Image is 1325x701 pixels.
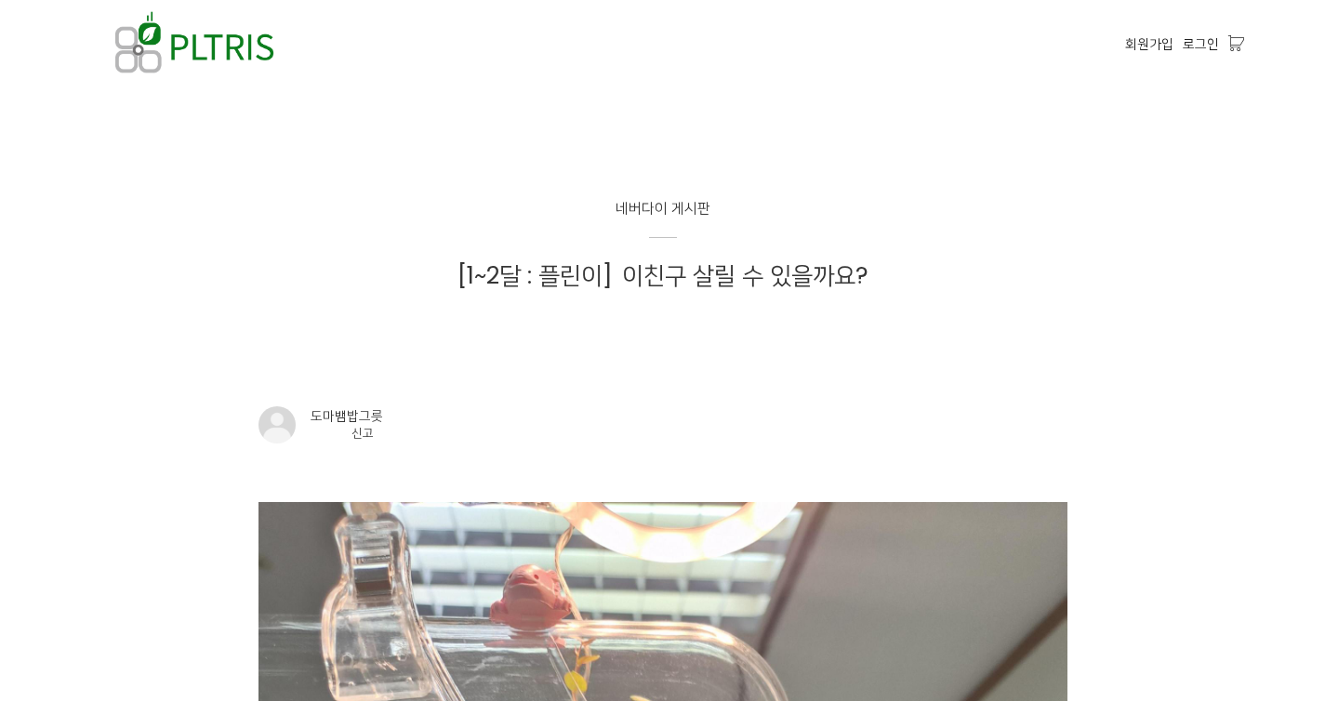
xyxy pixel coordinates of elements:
[311,406,383,426] div: 도마뱀밥그릇
[616,197,710,238] a: 네버다이 게시판
[1183,33,1219,54] a: 로그인
[351,424,374,442] a: 신고
[245,257,1081,295] h1: 이친구 살릴 수 있을까요?
[457,258,622,292] a: [1~2달 : 플린이]
[1125,33,1173,54] a: 회원가입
